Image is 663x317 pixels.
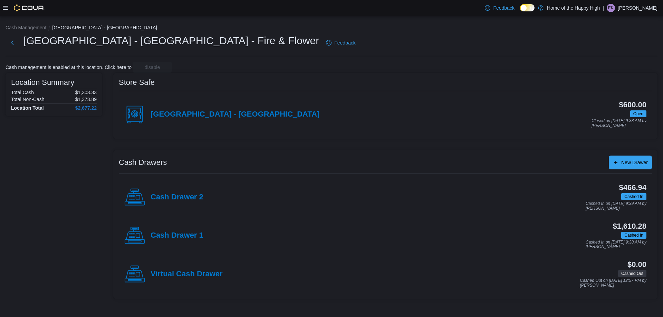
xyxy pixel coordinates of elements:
p: $1,303.33 [75,90,97,95]
button: [GEOGRAPHIC_DATA] - [GEOGRAPHIC_DATA] [52,25,157,30]
h3: $466.94 [619,184,646,192]
span: disable [145,64,160,71]
p: [PERSON_NAME] [618,4,657,12]
a: Feedback [482,1,517,15]
span: Open [630,110,646,117]
span: Feedback [493,4,514,11]
span: Cashed In [621,193,646,200]
a: Feedback [323,36,358,50]
p: Home of the Happy High [547,4,600,12]
span: Cashed In [621,232,646,239]
span: Cashed Out [621,270,643,277]
span: Cashed Out [618,270,646,277]
button: Cash Management [6,25,46,30]
h4: Cash Drawer 2 [151,193,203,202]
p: Cashed Out on [DATE] 12:57 PM by [PERSON_NAME] [580,278,646,288]
p: | [603,4,604,12]
p: $1,373.89 [75,97,97,102]
button: disable [133,62,172,73]
div: Evan Kaybidge [607,4,615,12]
h3: $600.00 [619,101,646,109]
h3: $1,610.28 [613,222,646,230]
span: Cashed In [624,194,643,200]
p: Closed on [DATE] 9:38 AM by [PERSON_NAME] [592,119,646,128]
span: Cashed In [624,232,643,238]
h4: [GEOGRAPHIC_DATA] - [GEOGRAPHIC_DATA] [151,110,319,119]
h3: Store Safe [119,78,155,87]
h3: Location Summary [11,78,74,87]
h3: Cash Drawers [119,158,167,167]
h4: Virtual Cash Drawer [151,270,223,279]
span: New Drawer [621,159,648,166]
span: Feedback [334,39,355,46]
h6: Total Cash [11,90,34,95]
h1: [GEOGRAPHIC_DATA] - [GEOGRAPHIC_DATA] - Fire & Flower [23,34,319,48]
h4: Cash Drawer 1 [151,231,203,240]
button: New Drawer [609,156,652,169]
nav: An example of EuiBreadcrumbs [6,24,657,32]
p: Cash management is enabled at this location. Click here to [6,65,132,70]
h4: Location Total [11,105,44,111]
input: Dark Mode [520,4,535,11]
h6: Total Non-Cash [11,97,45,102]
h4: $2,677.22 [75,105,97,111]
button: Next [6,36,19,50]
p: Cashed In on [DATE] 9:39 AM by [PERSON_NAME] [586,201,646,211]
span: EK [608,4,614,12]
img: Cova [14,4,45,11]
h3: $0.00 [627,260,646,269]
p: Cashed In on [DATE] 9:38 AM by [PERSON_NAME] [586,240,646,249]
span: Open [633,111,643,117]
